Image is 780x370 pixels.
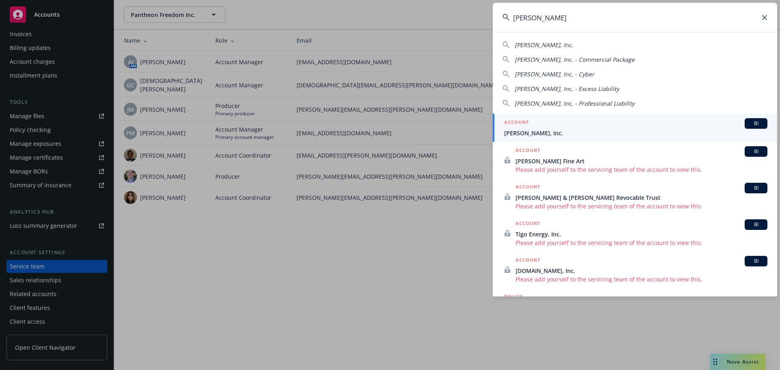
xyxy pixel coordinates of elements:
[516,219,540,229] h5: ACCOUNT
[748,184,764,192] span: BI
[516,238,767,247] span: Please add yourself to the servicing team of the account to view this.
[493,178,777,215] a: ACCOUNTBI[PERSON_NAME] & [PERSON_NAME] Revocable TrustPlease add yourself to the servicing team o...
[504,118,529,128] h5: ACCOUNT
[516,183,540,193] h5: ACCOUNT
[515,100,635,107] span: [PERSON_NAME], Inc. - Professional Liability
[516,202,767,210] span: Please add yourself to the servicing team of the account to view this.
[493,288,777,323] a: POLICY
[493,3,777,32] input: Search...
[516,146,540,156] h5: ACCOUNT
[504,292,523,301] h5: POLICY
[748,221,764,228] span: BI
[516,193,767,202] span: [PERSON_NAME] & [PERSON_NAME] Revocable Trust
[516,266,767,275] span: [DOMAIN_NAME], Inc.
[748,148,764,155] span: BI
[748,257,764,265] span: BI
[516,256,540,266] h5: ACCOUNT
[515,41,573,49] span: [PERSON_NAME], Inc.
[515,70,594,78] span: [PERSON_NAME], Inc. - Cyber
[493,215,777,251] a: ACCOUNTBITigo Energy, Inc.Please add yourself to the servicing team of the account to view this.
[515,56,635,63] span: [PERSON_NAME], Inc. - Commercial Package
[493,114,777,142] a: ACCOUNTBI[PERSON_NAME], Inc.
[493,142,777,178] a: ACCOUNTBI[PERSON_NAME] Fine ArtPlease add yourself to the servicing team of the account to view t...
[515,85,619,93] span: [PERSON_NAME], Inc. - Excess Liability
[516,157,767,165] span: [PERSON_NAME] Fine Art
[493,251,777,288] a: ACCOUNTBI[DOMAIN_NAME], Inc.Please add yourself to the servicing team of the account to view this.
[516,165,767,174] span: Please add yourself to the servicing team of the account to view this.
[748,120,764,127] span: BI
[516,230,767,238] span: Tigo Energy, Inc.
[516,275,767,283] span: Please add yourself to the servicing team of the account to view this.
[504,129,767,137] span: [PERSON_NAME], Inc.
